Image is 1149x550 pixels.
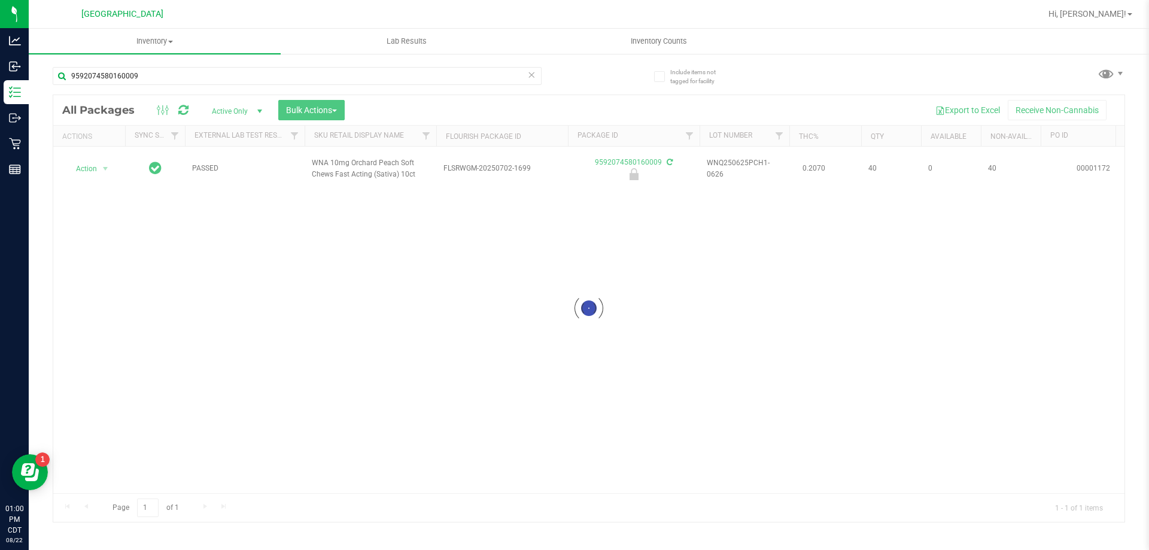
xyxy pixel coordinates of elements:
p: 08/22 [5,536,23,545]
span: Lab Results [370,36,443,47]
a: Lab Results [281,29,533,54]
p: 01:00 PM CDT [5,503,23,536]
inline-svg: Inbound [9,60,21,72]
span: Include items not tagged for facility [670,68,730,86]
inline-svg: Retail [9,138,21,150]
span: Inventory Counts [615,36,703,47]
inline-svg: Outbound [9,112,21,124]
inline-svg: Inventory [9,86,21,98]
span: Clear [527,67,536,83]
span: Inventory [29,36,281,47]
input: Search Package ID, Item Name, SKU, Lot or Part Number... [53,67,542,85]
iframe: Resource center [12,454,48,490]
inline-svg: Reports [9,163,21,175]
a: Inventory [29,29,281,54]
iframe: Resource center unread badge [35,452,50,467]
span: [GEOGRAPHIC_DATA] [81,9,163,19]
inline-svg: Analytics [9,35,21,47]
a: Inventory Counts [533,29,785,54]
span: Hi, [PERSON_NAME]! [1048,9,1126,19]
